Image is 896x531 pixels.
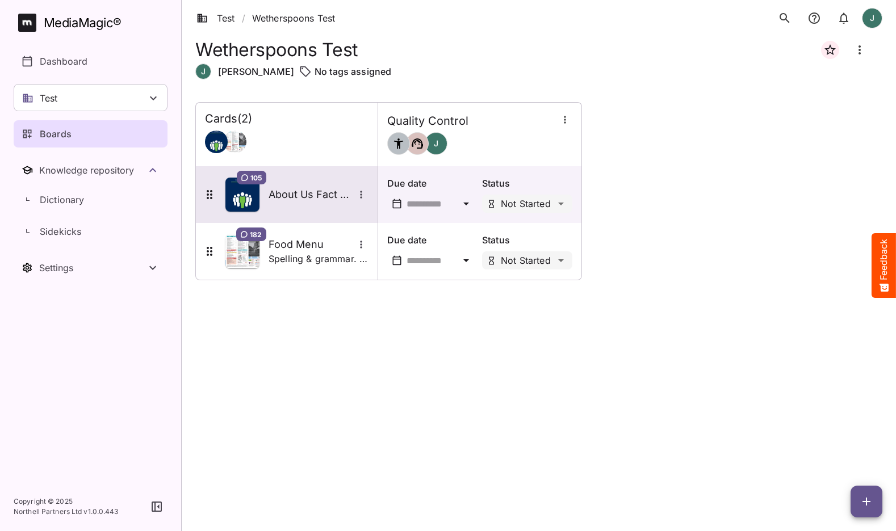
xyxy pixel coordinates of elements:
p: Due date [387,176,478,190]
p: Northell Partners Ltd v 1.0.0.443 [14,507,119,517]
a: Dictionary [14,186,168,213]
p: Dictionary [40,193,85,206]
nav: Settings [14,254,168,281]
button: Board more options [846,36,873,64]
div: Settings [39,262,146,273]
h5: About Us Fact Sheet [269,188,354,201]
p: Copyright © 2025 [14,496,119,507]
p: No tags assigned [315,65,391,78]
div: MediaMagic ® [44,14,122,32]
button: notifications [832,7,855,29]
p: Dashboard [40,54,87,68]
p: Due date [387,233,478,247]
button: search [773,7,796,29]
div: Knowledge repository [39,165,146,176]
p: Boards [40,127,72,141]
button: More options for Food Menu [354,237,369,252]
h4: Cards ( 2 ) [205,112,252,126]
p: Not Started [501,199,551,208]
p: Sidekicks [40,225,81,238]
p: [PERSON_NAME] [218,65,294,78]
p: Not Started [501,256,551,265]
h1: Wetherspoons Test [195,39,358,60]
a: MediaMagic® [18,14,168,32]
button: notifications [803,7,826,29]
span: 105 [250,173,262,182]
p: Status [482,233,572,247]
button: Feedback [872,233,896,298]
a: Test [196,11,235,25]
a: Boards [14,120,168,147]
img: Asset Thumbnail [225,178,259,212]
p: Status [482,176,572,190]
h5: Food Menu [269,238,354,251]
div: J [195,64,211,79]
a: Sidekicks [14,218,168,245]
span: 182 [250,230,262,239]
img: Asset Thumbnail [225,234,259,268]
p: Spelling & grammar. Additional reqs: - kcal check against a database. - price check against a dat... [269,252,369,265]
span: / [242,11,245,25]
a: Dashboard [14,48,168,75]
nav: Knowledge repository [14,157,168,247]
button: Toggle Settings [14,254,168,281]
h4: Quality Control [387,114,468,128]
button: Toggle Knowledge repository [14,157,168,184]
button: More options for About Us Fact Sheet [354,187,369,202]
img: tag-outline.svg [299,65,312,78]
div: J [862,8,882,28]
div: J [425,132,447,155]
p: Test [40,91,58,105]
